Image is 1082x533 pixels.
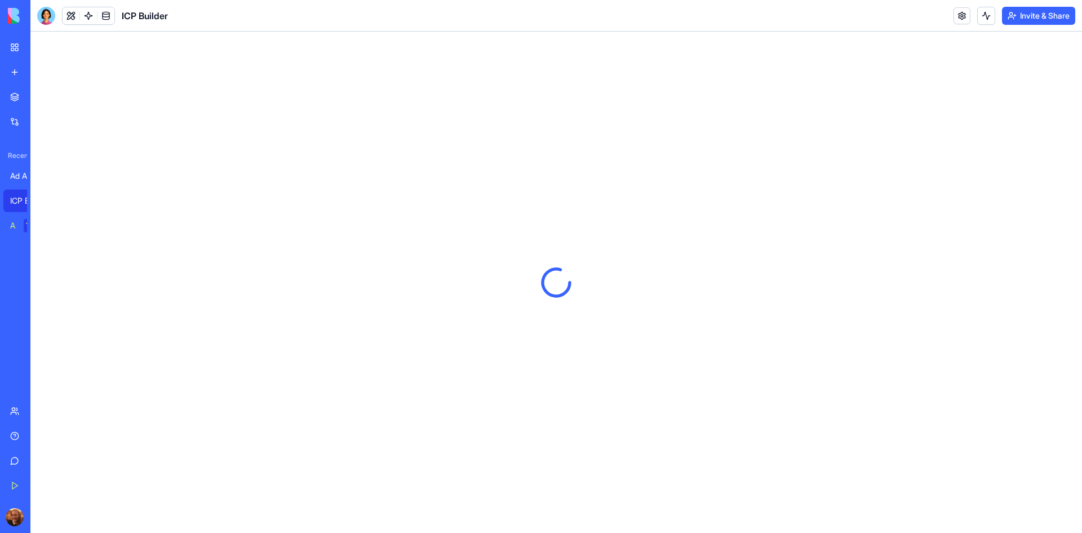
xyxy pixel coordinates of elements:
a: Ad Account Auditor [3,165,48,187]
a: AI Logo GeneratorTRY [3,214,48,237]
div: TRY [24,219,42,232]
img: ACg8ocKW1DqRt3DzdFhaMOehSF_DUco4x3vN4-i2MIuDdUBhkNTw4YU=s96-c [6,508,24,526]
span: Recent [3,151,27,160]
button: Invite & Share [1002,7,1075,25]
div: AI Logo Generator [10,220,16,231]
img: logo [8,8,78,24]
span: ICP Builder [122,9,168,23]
a: ICP Builder [3,190,48,212]
div: Ad Account Auditor [10,170,42,182]
div: ICP Builder [10,195,42,206]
